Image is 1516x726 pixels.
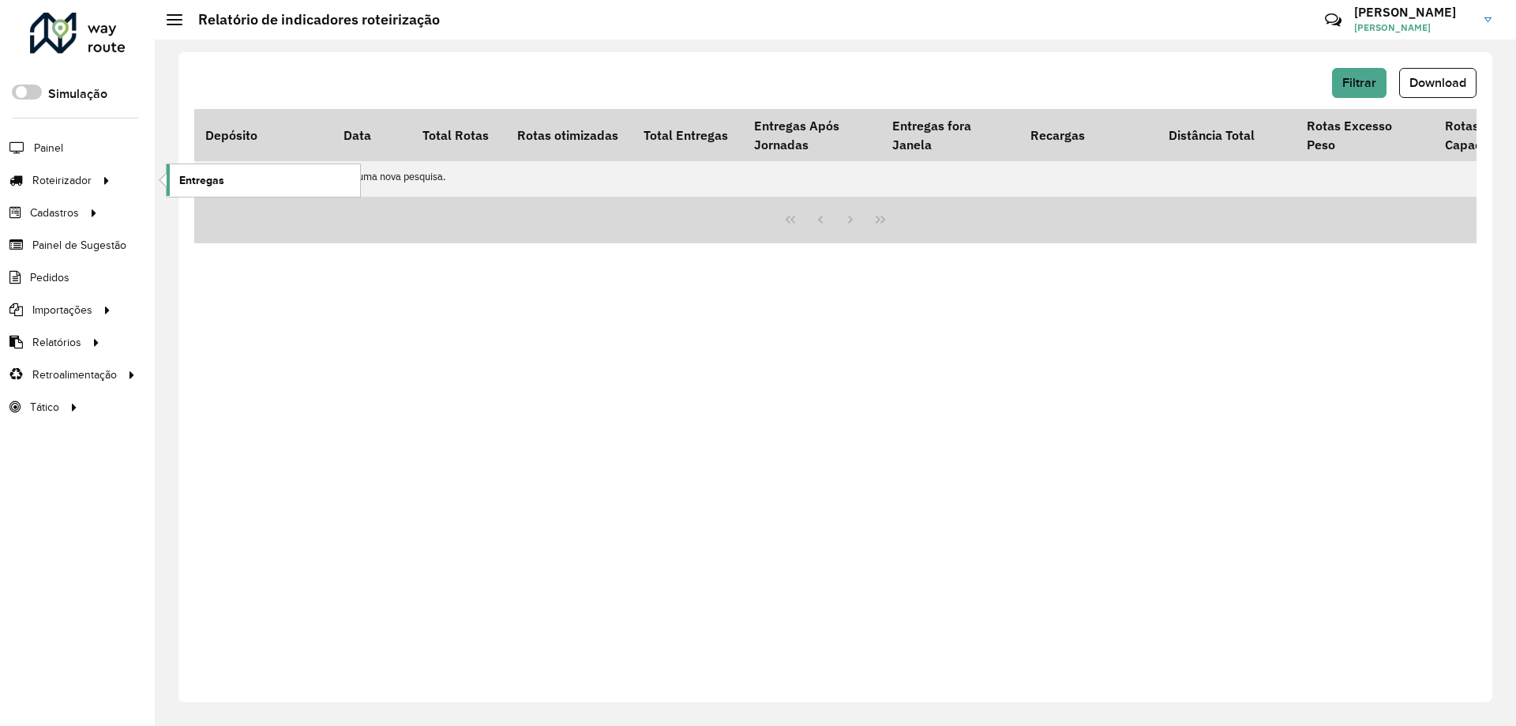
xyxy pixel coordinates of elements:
span: Relatórios [32,334,81,351]
span: Roteirizador [32,172,92,189]
button: Filtrar [1332,68,1387,98]
th: Data [332,109,411,161]
span: Painel [34,140,63,156]
th: Entregas Após Jornadas [743,109,881,161]
span: Painel de Sugestão [32,237,126,254]
label: Simulação [48,85,107,103]
h3: [PERSON_NAME] [1354,5,1473,20]
span: Entregas [179,172,224,189]
th: Depósito [194,109,332,161]
span: Importações [32,302,92,318]
button: Download [1399,68,1477,98]
span: Cadastros [30,205,79,221]
th: Entregas fora Janela [881,109,1019,161]
span: Download [1409,76,1466,89]
th: Recargas [1019,109,1158,161]
span: Pedidos [30,269,69,286]
span: Retroalimentação [32,367,117,383]
span: [PERSON_NAME] [1354,21,1473,35]
th: Rotas otimizadas [506,109,632,161]
a: Contato Rápido [1316,3,1350,37]
th: Distância Total [1158,109,1296,161]
a: Entregas [167,164,360,196]
th: Total Entregas [632,109,743,161]
h2: Relatório de indicadores roteirização [182,11,440,28]
th: Total Rotas [411,109,506,161]
span: Tático [30,399,59,416]
span: Filtrar [1342,76,1376,89]
th: Rotas Excesso Peso [1296,109,1434,161]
